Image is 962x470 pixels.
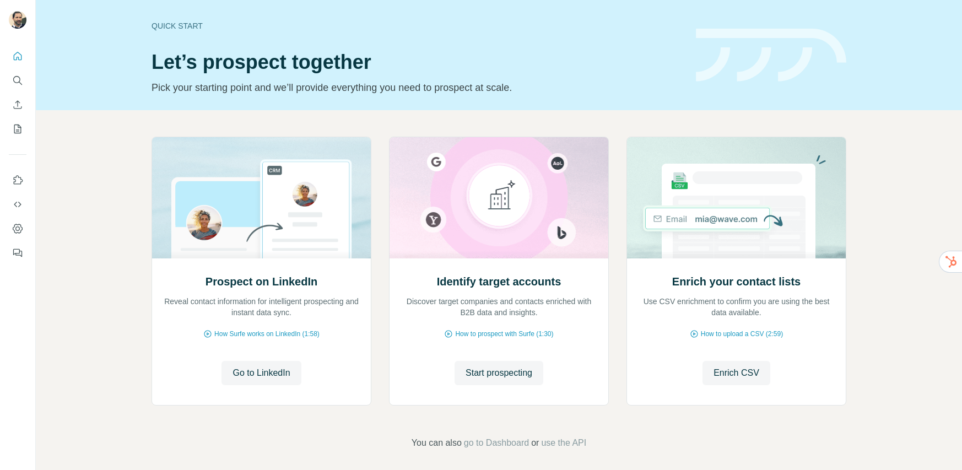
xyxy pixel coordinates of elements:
[163,296,360,318] p: Reveal contact information for intelligent prospecting and instant data sync.
[466,366,532,380] span: Start prospecting
[206,274,317,289] h2: Prospect on LinkedIn
[152,137,371,258] img: Prospect on LinkedIn
[9,46,26,66] button: Quick start
[401,296,597,318] p: Discover target companies and contacts enriched with B2B data and insights.
[9,219,26,239] button: Dashboard
[531,436,539,450] span: or
[9,170,26,190] button: Use Surfe on LinkedIn
[233,366,290,380] span: Go to LinkedIn
[541,436,586,450] button: use the API
[9,11,26,29] img: Avatar
[9,195,26,214] button: Use Surfe API
[9,95,26,115] button: Enrich CSV
[152,51,683,73] h1: Let’s prospect together
[214,329,320,339] span: How Surfe works on LinkedIn (1:58)
[672,274,801,289] h2: Enrich your contact lists
[455,329,553,339] span: How to prospect with Surfe (1:30)
[412,436,462,450] span: You can also
[152,80,683,95] p: Pick your starting point and we’ll provide everything you need to prospect at scale.
[701,329,783,339] span: How to upload a CSV (2:59)
[464,436,529,450] button: go to Dashboard
[638,296,835,318] p: Use CSV enrichment to confirm you are using the best data available.
[152,20,683,31] div: Quick start
[221,361,301,385] button: Go to LinkedIn
[9,119,26,139] button: My lists
[696,29,846,82] img: banner
[626,137,846,258] img: Enrich your contact lists
[702,361,770,385] button: Enrich CSV
[9,243,26,263] button: Feedback
[437,274,561,289] h2: Identify target accounts
[389,137,609,258] img: Identify target accounts
[455,361,543,385] button: Start prospecting
[9,71,26,90] button: Search
[714,366,759,380] span: Enrich CSV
